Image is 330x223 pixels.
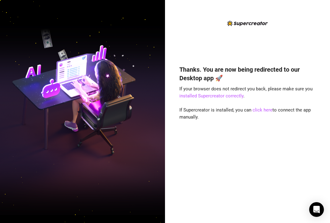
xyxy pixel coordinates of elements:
span: If your browser does not redirect you back, please make sure you . [179,86,313,99]
img: logo-BBDzfeDw.svg [227,21,268,26]
a: installed Supercreator correctly [179,93,243,99]
a: click here [253,107,272,113]
div: Open Intercom Messenger [309,202,324,217]
h4: Thanks. You are now being redirected to our Desktop app 🚀 [179,65,316,82]
span: If Supercreator is installed, you can to connect the app manually. [179,107,311,120]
